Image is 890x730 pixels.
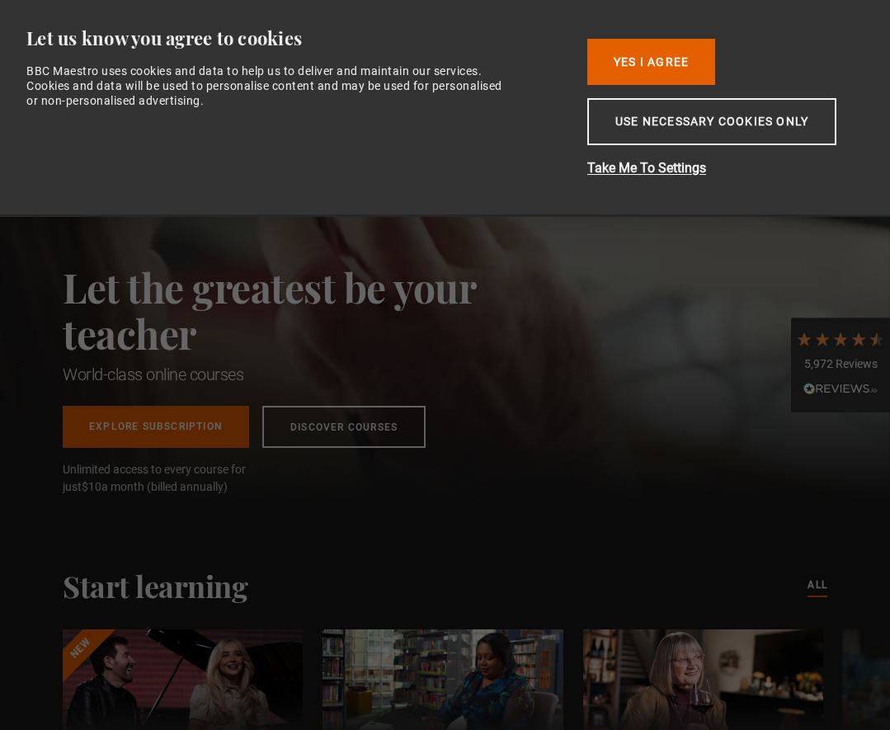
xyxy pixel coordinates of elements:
[795,356,886,373] div: 5,972 Reviews
[795,330,886,348] div: 4.7 Stars
[63,406,249,448] a: Explore Subscription
[82,480,101,493] span: $10
[587,158,851,178] button: Take Me To Settings
[63,363,549,386] h1: World-class online courses
[262,406,426,448] a: Discover Courses
[803,383,878,394] img: REVIEWS.io
[808,577,827,595] a: All
[587,98,836,145] button: Use necessary cookies only
[63,264,549,356] h2: Let the greatest be your teacher
[26,64,508,109] div: BBC Maestro uses cookies and data to help us to deliver and maintain our services. Cookies and da...
[587,39,715,85] button: Yes I Agree
[791,318,890,413] div: 5,972 ReviewsRead All Reviews
[795,380,886,400] div: Read All Reviews
[26,26,562,50] div: Let us know you agree to cookies
[63,568,247,603] h2: Start learning
[63,461,285,496] span: Unlimited access to every course for just a month (billed annually)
